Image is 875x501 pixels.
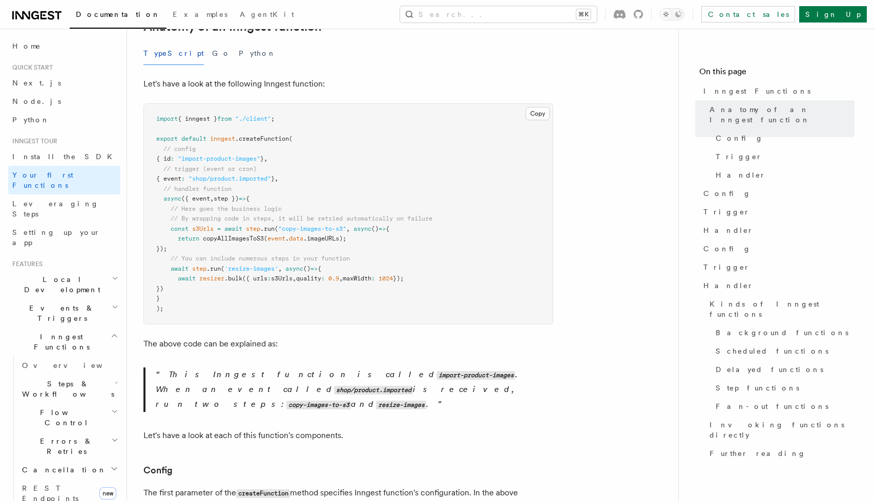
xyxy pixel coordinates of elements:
span: Fan-out functions [716,401,828,411]
span: quality [296,275,321,282]
span: resizer [199,275,224,282]
span: s3Urls [192,225,214,232]
span: Errors & Retries [18,436,111,456]
a: Kinds of Inngest functions [705,295,855,323]
a: Invoking functions directly [705,416,855,444]
span: () [371,225,379,232]
span: inngest [210,135,235,142]
span: ); [156,305,163,312]
span: Background functions [716,328,848,338]
code: shop/product.imported [334,386,413,395]
span: Cancellation [18,465,107,475]
p: Let's have a look at the following Inngest function: [143,77,553,91]
span: async [353,225,371,232]
span: Flow Control [18,407,111,428]
span: async [163,195,181,202]
span: .imageURLs); [303,235,346,242]
span: Examples [173,10,227,18]
span: const [171,225,189,232]
span: => [310,265,318,272]
a: Config [143,463,173,477]
span: Node.js [12,97,61,105]
a: Documentation [70,3,166,29]
span: , [293,275,296,282]
a: Config [699,239,855,258]
span: { [386,225,389,232]
span: event [267,235,285,242]
button: Local Development [8,270,120,299]
span: Further reading [710,448,806,459]
span: // handler function [163,185,232,192]
a: Config [712,129,855,147]
a: Scheduled functions [712,342,855,360]
button: Flow Control [18,403,120,432]
h4: On this page [699,66,855,82]
p: The above code can be explained as: [143,337,553,351]
span: ( [289,135,293,142]
span: await [178,275,196,282]
a: Handler [712,166,855,184]
span: AgentKit [240,10,294,18]
p: Let's have a look at each of this function's components. [143,428,553,443]
a: Home [8,37,120,55]
span: : [267,275,271,282]
a: Inngest Functions [699,82,855,100]
span: => [379,225,386,232]
span: "./client" [235,115,271,122]
p: This Inngest function is called . When an event called is received, run two steps: and . [156,367,553,412]
span: : [371,275,375,282]
a: Trigger [699,258,855,276]
span: Overview [22,361,128,369]
span: , [278,265,282,272]
span: ({ urls [242,275,267,282]
span: ; [271,115,275,122]
span: }) [156,285,163,292]
span: async [285,265,303,272]
span: step [192,265,206,272]
span: Features [8,260,43,268]
a: AgentKit [234,3,300,28]
span: ({ event [181,195,210,202]
span: { event [156,175,181,182]
span: "import-product-images" [178,155,260,162]
button: Copy [526,107,550,120]
span: // Here goes the business logic [171,205,282,212]
span: Trigger [703,207,750,217]
a: Fan-out functions [712,397,855,416]
span: Delayed functions [716,364,823,375]
span: { [318,265,321,272]
a: Leveraging Steps [8,194,120,223]
span: { inngest } [178,115,217,122]
span: Steps & Workflows [18,379,114,399]
a: Handler [699,276,855,295]
span: , [275,175,278,182]
a: Overview [18,356,120,375]
span: : [321,275,325,282]
span: await [224,225,242,232]
span: Config [716,133,763,143]
span: Trigger [703,262,750,272]
a: Examples [166,3,234,28]
a: Trigger [712,147,855,166]
button: Steps & Workflows [18,375,120,403]
span: Home [12,41,41,51]
a: Handler [699,221,855,239]
span: }); [156,245,167,252]
span: Handler [716,170,766,180]
span: // By wrapping code in steps, it will be retried automatically on failure [171,215,432,222]
span: Your first Functions [12,171,73,189]
span: Step functions [716,383,799,393]
button: Cancellation [18,461,120,479]
span: .run [260,225,275,232]
span: }); [393,275,404,282]
a: Python [8,111,120,129]
span: step [246,225,260,232]
span: Config [703,244,751,254]
span: 1024 [379,275,393,282]
span: = [217,225,221,232]
a: Sign Up [799,6,867,23]
span: ( [275,225,278,232]
span: copyAllImagesToS3 [203,235,264,242]
code: copy-images-to-s3 [286,401,351,409]
a: Node.js [8,92,120,111]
